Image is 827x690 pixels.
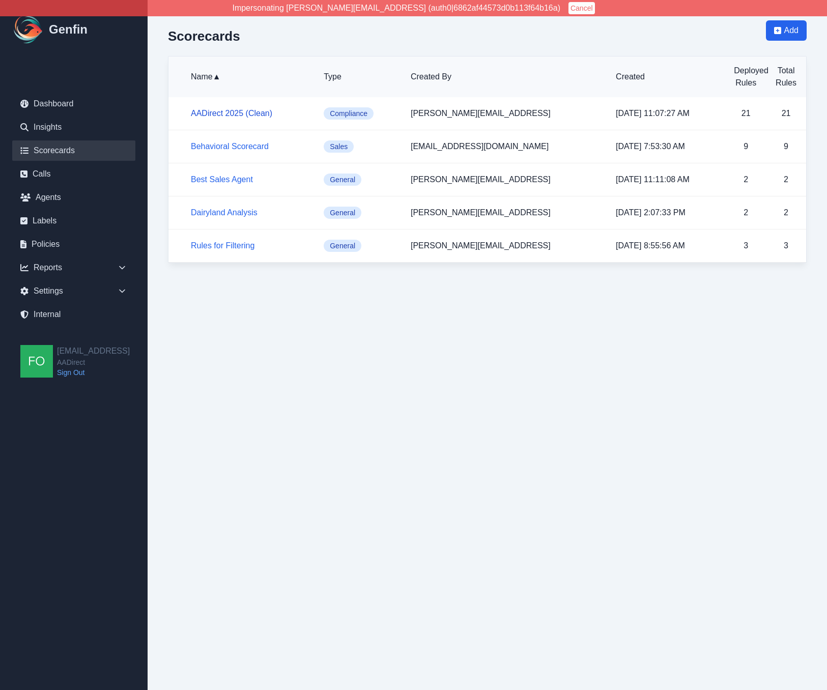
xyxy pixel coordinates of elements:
[168,56,316,97] th: Name ▲
[324,140,354,153] span: Sales
[168,28,240,44] h2: Scorecards
[12,304,135,325] a: Internal
[57,357,130,367] span: AADirect
[411,107,600,120] p: [PERSON_NAME][EMAIL_ADDRESS]
[316,56,403,97] th: Type
[616,174,718,186] p: [DATE] 11:11:08 AM
[734,107,758,120] p: 21
[12,140,135,161] a: Scorecards
[12,13,45,46] img: Logo
[734,140,758,153] p: 9
[734,207,758,219] p: 2
[12,94,135,114] a: Dashboard
[324,207,361,219] span: General
[20,345,53,378] img: founders@genfin.ai
[12,164,135,184] a: Calls
[403,56,608,97] th: Created By
[324,107,374,120] span: Compliance
[12,187,135,208] a: Agents
[734,240,758,252] p: 3
[608,56,726,97] th: Created
[411,140,600,153] p: [EMAIL_ADDRESS][DOMAIN_NAME]
[12,234,135,254] a: Policies
[568,2,595,14] button: Cancel
[774,207,798,219] p: 2
[774,174,798,186] p: 2
[774,240,798,252] p: 3
[12,211,135,231] a: Labels
[411,240,600,252] p: [PERSON_NAME][EMAIL_ADDRESS]
[734,174,758,186] p: 2
[324,240,361,252] span: General
[191,175,253,184] a: Best Sales Agent
[784,24,799,37] span: Add
[12,281,135,301] div: Settings
[766,56,806,97] th: Total Rules
[411,207,600,219] p: [PERSON_NAME][EMAIL_ADDRESS]
[616,107,718,120] p: [DATE] 11:07:27 AM
[774,140,798,153] p: 9
[191,142,269,151] a: Behavioral Scorecard
[49,21,88,38] h1: Genfin
[191,109,272,118] a: AADirect 2025 (Clean)
[12,257,135,278] div: Reports
[57,345,130,357] h2: [EMAIL_ADDRESS]
[12,117,135,137] a: Insights
[324,174,361,186] span: General
[774,107,798,120] p: 21
[411,174,600,186] p: [PERSON_NAME][EMAIL_ADDRESS]
[616,207,718,219] p: [DATE] 2:07:33 PM
[191,241,254,250] a: Rules for Filtering
[616,240,718,252] p: [DATE] 8:55:56 AM
[191,208,258,217] a: Dairyland Analysis
[616,140,718,153] p: [DATE] 7:53:30 AM
[726,56,766,97] th: Deployed Rules
[57,367,130,378] a: Sign Out
[766,20,807,56] a: Add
